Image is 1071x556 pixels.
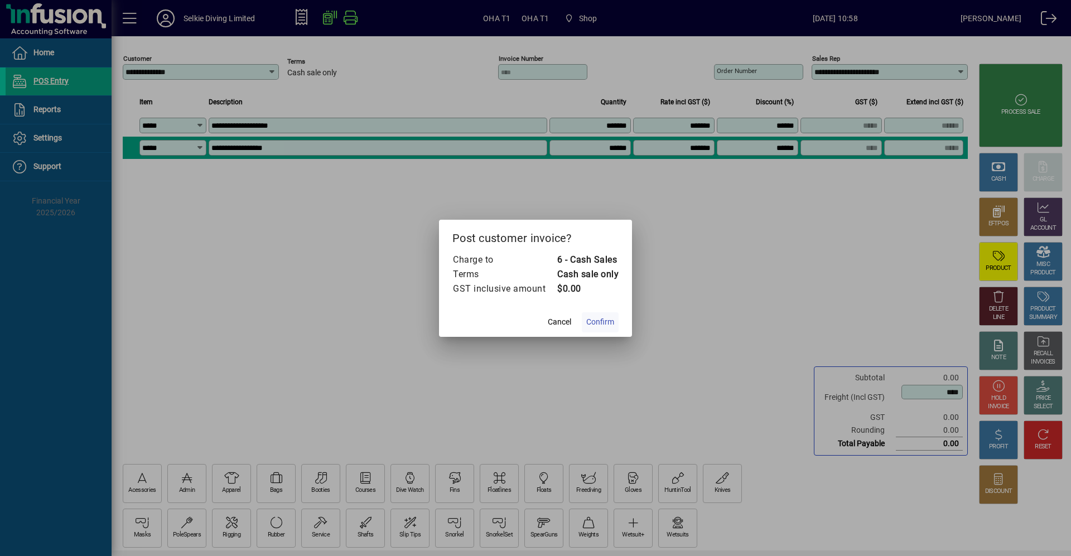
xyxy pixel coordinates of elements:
[439,220,632,252] h2: Post customer invoice?
[586,316,614,328] span: Confirm
[582,312,619,332] button: Confirm
[452,253,557,267] td: Charge to
[557,282,619,296] td: $0.00
[557,267,619,282] td: Cash sale only
[452,267,557,282] td: Terms
[548,316,571,328] span: Cancel
[542,312,577,332] button: Cancel
[452,282,557,296] td: GST inclusive amount
[557,253,619,267] td: 6 - Cash Sales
